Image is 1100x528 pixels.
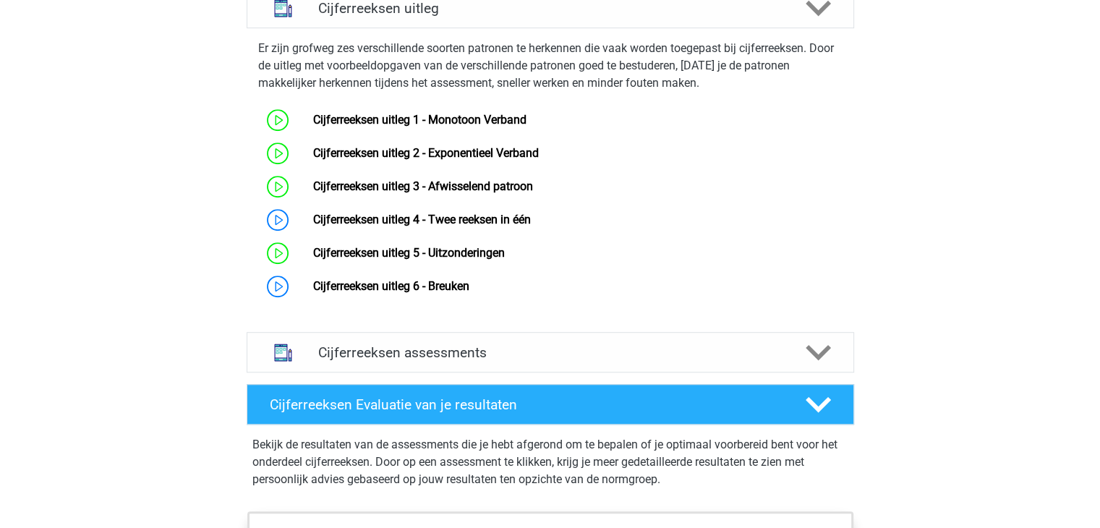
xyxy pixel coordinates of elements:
[313,146,539,160] a: Cijferreeksen uitleg 2 - Exponentieel Verband
[313,113,526,127] a: Cijferreeksen uitleg 1 - Monotoon Verband
[313,179,533,193] a: Cijferreeksen uitleg 3 - Afwisselend patroon
[265,334,302,371] img: cijferreeksen assessments
[241,384,860,425] a: Cijferreeksen Evaluatie van je resultaten
[241,332,860,372] a: assessments Cijferreeksen assessments
[318,344,783,361] h4: Cijferreeksen assessments
[313,246,505,260] a: Cijferreeksen uitleg 5 - Uitzonderingen
[270,396,783,413] h4: Cijferreeksen Evaluatie van je resultaten
[258,40,843,92] p: Er zijn grofweg zes verschillende soorten patronen te herkennen die vaak worden toegepast bij cij...
[252,436,848,488] p: Bekijk de resultaten van de assessments die je hebt afgerond om te bepalen of je optimaal voorber...
[313,213,531,226] a: Cijferreeksen uitleg 4 - Twee reeksen in één
[313,279,469,293] a: Cijferreeksen uitleg 6 - Breuken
